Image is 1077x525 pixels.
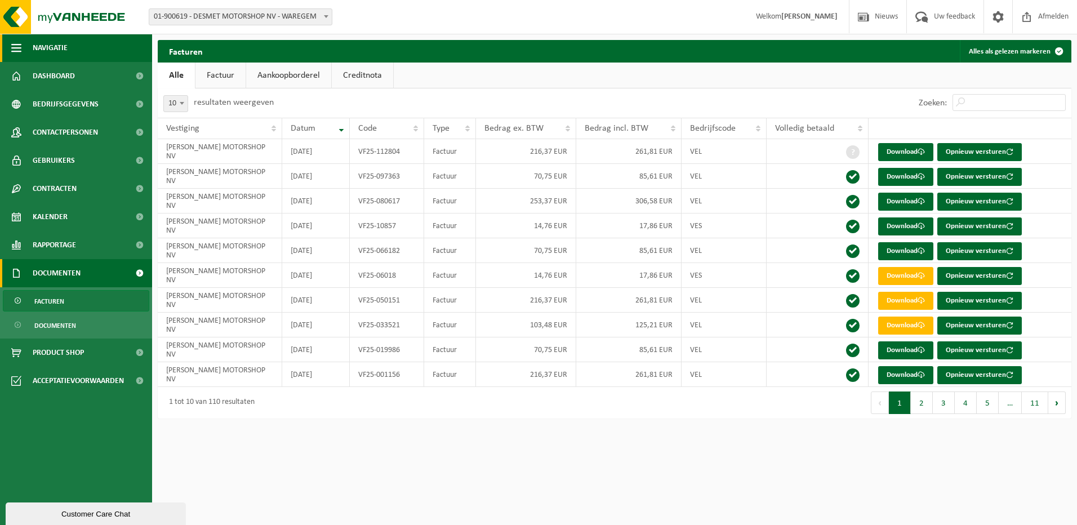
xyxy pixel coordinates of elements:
label: Zoeken: [919,99,947,108]
span: Type [433,124,450,133]
td: [PERSON_NAME] MOTORSHOP NV [158,288,282,313]
td: 125,21 EUR [576,313,682,337]
span: Documenten [33,259,81,287]
a: Download [878,193,933,211]
td: VF25-10857 [350,213,424,238]
span: Bedrag ex. BTW [484,124,544,133]
strong: [PERSON_NAME] [781,12,838,21]
td: Factuur [424,189,476,213]
td: [DATE] [282,164,350,189]
h2: Facturen [158,40,214,62]
td: 14,76 EUR [476,213,576,238]
td: 216,37 EUR [476,288,576,313]
span: Datum [291,124,315,133]
span: Bedrijfsgegevens [33,90,99,118]
td: [PERSON_NAME] MOTORSHOP NV [158,189,282,213]
button: Opnieuw versturen [937,341,1022,359]
td: VF25-097363 [350,164,424,189]
td: 216,37 EUR [476,139,576,164]
td: 85,61 EUR [576,337,682,362]
span: Gebruikers [33,146,75,175]
span: 10 [164,96,188,112]
button: Opnieuw versturen [937,317,1022,335]
td: VEL [682,337,767,362]
a: Download [878,366,933,384]
td: VF25-001156 [350,362,424,387]
a: Download [878,317,933,335]
a: Download [878,217,933,235]
td: VF25-019986 [350,337,424,362]
button: Previous [871,391,889,414]
td: Factuur [424,238,476,263]
td: VF25-080617 [350,189,424,213]
span: Bedrag incl. BTW [585,124,648,133]
span: … [999,391,1022,414]
td: [DATE] [282,263,350,288]
span: 01-900619 - DESMET MOTORSHOP NV - WAREGEM [149,8,332,25]
span: 10 [163,95,188,112]
button: 4 [955,391,977,414]
button: Opnieuw versturen [937,168,1022,186]
td: [DATE] [282,288,350,313]
button: Opnieuw versturen [937,292,1022,310]
td: VEL [682,313,767,337]
button: Opnieuw versturen [937,267,1022,285]
span: Facturen [34,291,64,312]
span: Contracten [33,175,77,203]
td: [DATE] [282,313,350,337]
button: Opnieuw versturen [937,193,1022,211]
td: 216,37 EUR [476,362,576,387]
td: [PERSON_NAME] MOTORSHOP NV [158,213,282,238]
td: VF25-112804 [350,139,424,164]
button: Opnieuw versturen [937,217,1022,235]
td: VES [682,263,767,288]
td: Factuur [424,288,476,313]
td: 306,58 EUR [576,189,682,213]
button: 5 [977,391,999,414]
span: Volledig betaald [775,124,834,133]
td: 70,75 EUR [476,337,576,362]
td: 253,37 EUR [476,189,576,213]
a: Download [878,341,933,359]
button: Opnieuw versturen [937,366,1022,384]
td: VEL [682,189,767,213]
a: Download [878,143,933,161]
td: VES [682,213,767,238]
td: Factuur [424,362,476,387]
td: 70,75 EUR [476,238,576,263]
iframe: chat widget [6,500,188,525]
td: 103,48 EUR [476,313,576,337]
td: [PERSON_NAME] MOTORSHOP NV [158,238,282,263]
button: 1 [889,391,911,414]
span: Bedrijfscode [690,124,736,133]
td: VEL [682,164,767,189]
span: Documenten [34,315,76,336]
span: Product Shop [33,339,84,367]
label: resultaten weergeven [194,98,274,107]
a: Factuur [195,63,246,88]
td: 261,81 EUR [576,288,682,313]
a: Creditnota [332,63,393,88]
button: 2 [911,391,933,414]
a: Aankoopborderel [246,63,331,88]
td: [PERSON_NAME] MOTORSHOP NV [158,337,282,362]
td: 70,75 EUR [476,164,576,189]
td: VF25-050151 [350,288,424,313]
a: Facturen [3,290,149,312]
button: 3 [933,391,955,414]
span: Navigatie [33,34,68,62]
td: VEL [682,238,767,263]
td: VF25-033521 [350,313,424,337]
td: [PERSON_NAME] MOTORSHOP NV [158,313,282,337]
td: VF25-06018 [350,263,424,288]
td: [PERSON_NAME] MOTORSHOP NV [158,139,282,164]
td: 17,86 EUR [576,213,682,238]
td: [PERSON_NAME] MOTORSHOP NV [158,263,282,288]
td: VEL [682,362,767,387]
td: 17,86 EUR [576,263,682,288]
td: VEL [682,139,767,164]
a: Download [878,292,933,310]
td: 85,61 EUR [576,164,682,189]
td: VEL [682,288,767,313]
